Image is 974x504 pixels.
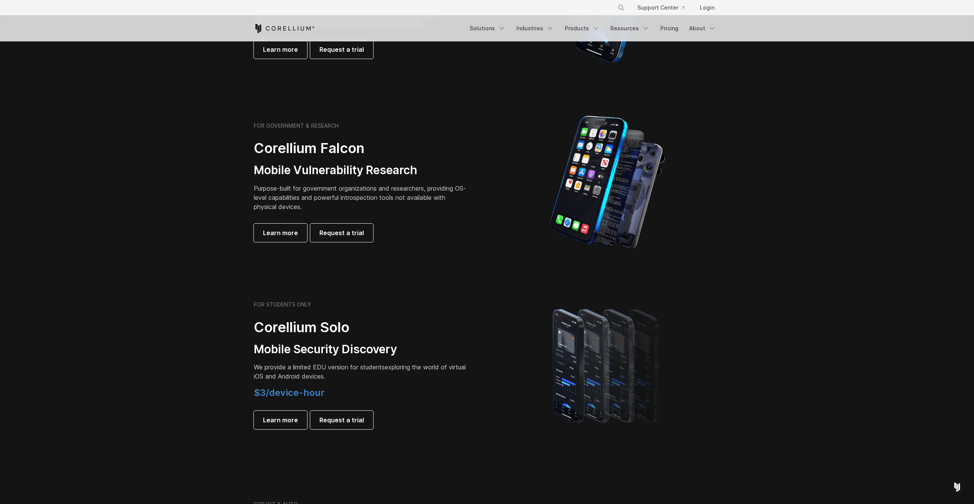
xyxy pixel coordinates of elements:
h3: Mobile Security Discovery [254,342,469,357]
a: Learn more [254,411,307,429]
a: Pricing [656,21,683,35]
span: Learn more [263,228,298,237]
img: iPhone model separated into the mechanics used to build the physical device. [550,115,665,249]
span: Learn more [263,415,298,425]
span: Learn more [263,45,298,54]
a: Corellium Home [254,24,315,33]
a: Solutions [465,21,510,35]
a: Products [560,21,604,35]
a: Support Center [631,1,691,15]
h2: Corellium Falcon [254,140,469,157]
a: Request a trial [310,40,373,59]
h6: FOR STUDENTS ONLY [254,301,311,308]
p: Purpose-built for government organizations and researchers, providing OS-level capabilities and p... [254,184,469,211]
a: Request a trial [310,411,373,429]
h6: FOR GOVERNMENT & RESEARCH [254,122,339,129]
a: Resources [606,21,654,35]
span: Request a trial [319,415,364,425]
span: We provide a limited EDU version for students [254,363,385,371]
h2: Corellium Solo [254,319,469,336]
a: About [685,21,721,35]
a: Login [694,1,721,15]
div: Open Intercom Messenger [948,478,966,496]
div: Navigation Menu [608,1,721,15]
a: Request a trial [310,224,373,242]
span: Request a trial [319,228,364,237]
div: Navigation Menu [465,21,721,35]
button: Search [614,1,628,15]
a: Learn more [254,224,307,242]
span: $3/device-hour [254,387,324,398]
span: Request a trial [319,45,364,54]
img: A lineup of four iPhone models becoming more gradient and blurred [537,298,678,432]
h3: Mobile Vulnerability Research [254,163,469,178]
a: Industries [512,21,559,35]
p: exploring the world of virtual iOS and Android devices. [254,362,469,381]
a: Learn more [254,40,307,59]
